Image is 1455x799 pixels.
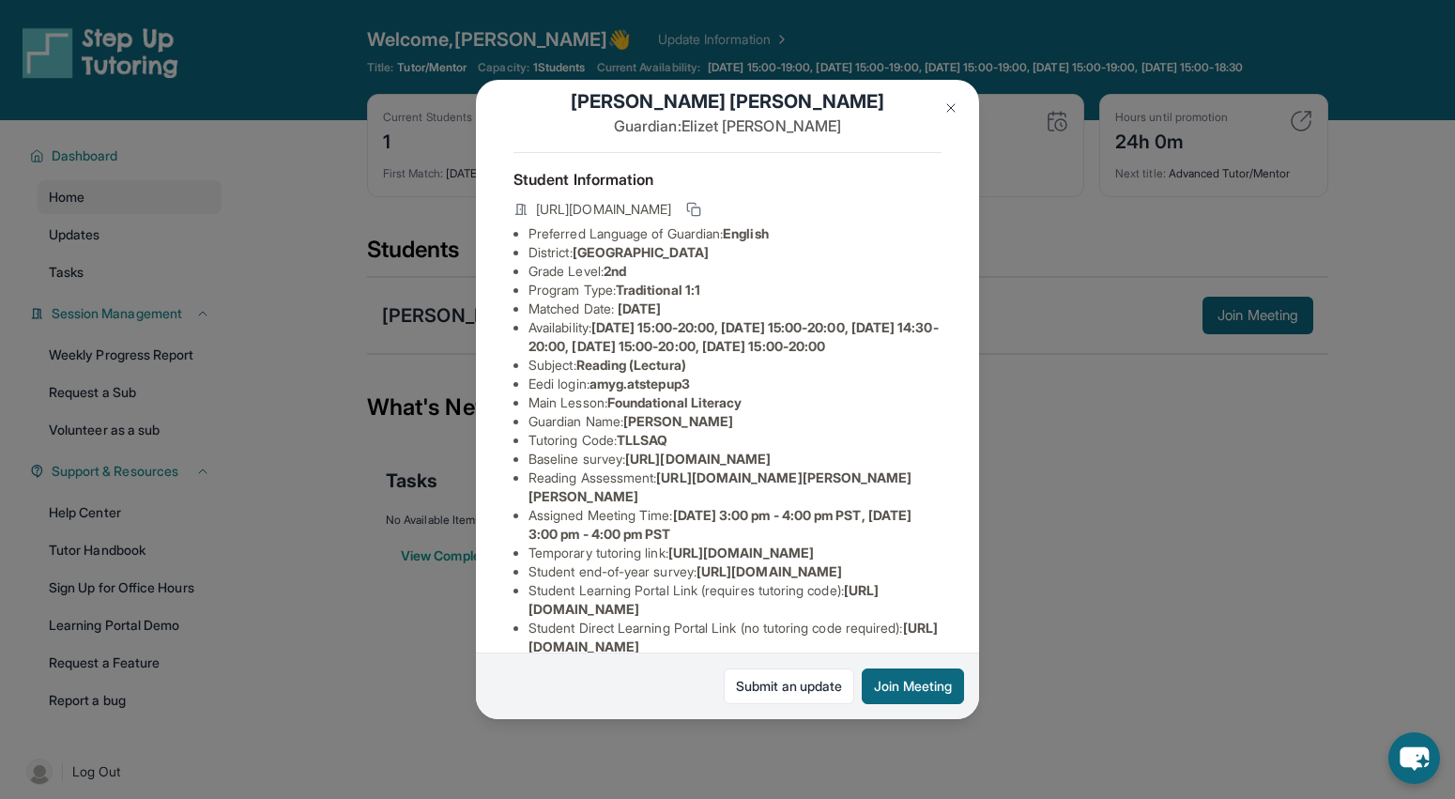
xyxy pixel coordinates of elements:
li: Temporary tutoring link : [528,544,942,562]
li: Grade Level: [528,262,942,281]
span: [PERSON_NAME] [623,413,733,429]
li: Preferred Language of Guardian: [528,224,942,243]
span: English [723,225,769,241]
li: Guardian Name : [528,412,942,431]
li: Student Direct Learning Portal Link (no tutoring code required) : [528,619,942,656]
img: Close Icon [943,100,958,115]
span: amyg.atstepup3 [590,376,690,392]
span: Reading (Lectura) [576,357,686,373]
span: [DATE] [618,300,661,316]
span: [URL][DOMAIN_NAME] [697,563,842,579]
li: Baseline survey : [528,450,942,469]
button: Join Meeting [862,668,964,704]
span: [URL][DOMAIN_NAME] [668,545,814,561]
li: Subject : [528,356,942,375]
li: Matched Date: [528,300,942,318]
li: Reading Assessment : [528,469,942,506]
li: Eedi login : [528,375,942,393]
li: Student end-of-year survey : [528,562,942,581]
h4: Student Information [513,168,942,191]
span: [DATE] 15:00-20:00, [DATE] 15:00-20:00, [DATE] 14:30-20:00, [DATE] 15:00-20:00, [DATE] 15:00-20:00 [528,319,939,354]
li: Availability: [528,318,942,356]
span: [URL][DOMAIN_NAME] [625,451,771,467]
a: Submit an update [724,668,854,704]
button: chat-button [1388,732,1440,784]
span: Foundational Literacy [607,394,742,410]
span: Traditional 1:1 [616,282,700,298]
span: [GEOGRAPHIC_DATA] [573,244,709,260]
span: [URL][DOMAIN_NAME][PERSON_NAME][PERSON_NAME] [528,469,912,504]
span: 2nd [604,263,626,279]
span: TLLSAQ [617,432,667,448]
li: Assigned Meeting Time : [528,506,942,544]
span: [DATE] 3:00 pm - 4:00 pm PST, [DATE] 3:00 pm - 4:00 pm PST [528,507,911,542]
li: Tutoring Code : [528,431,942,450]
li: Main Lesson : [528,393,942,412]
span: [URL][DOMAIN_NAME] [536,200,671,219]
li: Program Type: [528,281,942,300]
h1: [PERSON_NAME] [PERSON_NAME] [513,88,942,115]
button: Copy link [682,198,705,221]
p: Guardian: Elizet [PERSON_NAME] [513,115,942,137]
li: Student Learning Portal Link (requires tutoring code) : [528,581,942,619]
li: District: [528,243,942,262]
